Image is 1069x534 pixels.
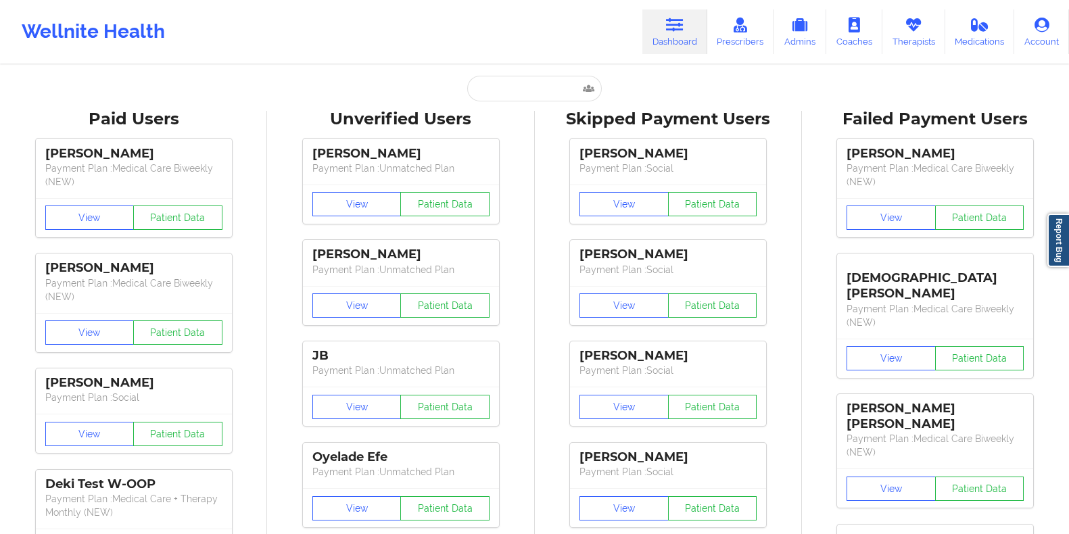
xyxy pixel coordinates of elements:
[312,450,490,465] div: Oyelade Efe
[312,496,402,520] button: View
[133,320,222,345] button: Patient Data
[45,146,222,162] div: [PERSON_NAME]
[312,162,490,175] p: Payment Plan : Unmatched Plan
[312,395,402,419] button: View
[642,9,707,54] a: Dashboard
[579,496,669,520] button: View
[579,395,669,419] button: View
[935,477,1024,501] button: Patient Data
[45,205,135,230] button: View
[847,346,936,370] button: View
[847,477,936,501] button: View
[312,263,490,276] p: Payment Plan : Unmatched Plan
[847,205,936,230] button: View
[826,9,882,54] a: Coaches
[579,450,757,465] div: [PERSON_NAME]
[45,422,135,446] button: View
[277,109,525,130] div: Unverified Users
[544,109,792,130] div: Skipped Payment Users
[847,432,1024,459] p: Payment Plan : Medical Care Biweekly (NEW)
[847,401,1024,432] div: [PERSON_NAME] [PERSON_NAME]
[668,496,757,520] button: Patient Data
[312,146,490,162] div: [PERSON_NAME]
[9,109,258,130] div: Paid Users
[668,293,757,318] button: Patient Data
[1014,9,1069,54] a: Account
[45,477,222,492] div: Deki Test W-OOP
[312,364,490,377] p: Payment Plan : Unmatched Plan
[579,146,757,162] div: [PERSON_NAME]
[312,192,402,216] button: View
[774,9,826,54] a: Admins
[400,496,490,520] button: Patient Data
[579,465,757,479] p: Payment Plan : Social
[935,205,1024,230] button: Patient Data
[847,162,1024,189] p: Payment Plan : Medical Care Biweekly (NEW)
[45,492,222,519] p: Payment Plan : Medical Care + Therapy Monthly (NEW)
[579,192,669,216] button: View
[133,205,222,230] button: Patient Data
[312,293,402,318] button: View
[945,9,1015,54] a: Medications
[45,276,222,304] p: Payment Plan : Medical Care Biweekly (NEW)
[847,302,1024,329] p: Payment Plan : Medical Care Biweekly (NEW)
[400,192,490,216] button: Patient Data
[400,395,490,419] button: Patient Data
[847,260,1024,301] div: [DEMOGRAPHIC_DATA][PERSON_NAME]
[312,465,490,479] p: Payment Plan : Unmatched Plan
[579,247,757,262] div: [PERSON_NAME]
[579,263,757,276] p: Payment Plan : Social
[579,162,757,175] p: Payment Plan : Social
[312,348,490,364] div: JB
[668,192,757,216] button: Patient Data
[45,320,135,345] button: View
[45,375,222,391] div: [PERSON_NAME]
[579,293,669,318] button: View
[579,364,757,377] p: Payment Plan : Social
[579,348,757,364] div: [PERSON_NAME]
[45,260,222,276] div: [PERSON_NAME]
[935,346,1024,370] button: Patient Data
[707,9,774,54] a: Prescribers
[133,422,222,446] button: Patient Data
[847,146,1024,162] div: [PERSON_NAME]
[45,391,222,404] p: Payment Plan : Social
[400,293,490,318] button: Patient Data
[312,247,490,262] div: [PERSON_NAME]
[668,395,757,419] button: Patient Data
[882,9,945,54] a: Therapists
[811,109,1060,130] div: Failed Payment Users
[45,162,222,189] p: Payment Plan : Medical Care Biweekly (NEW)
[1047,214,1069,267] a: Report Bug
